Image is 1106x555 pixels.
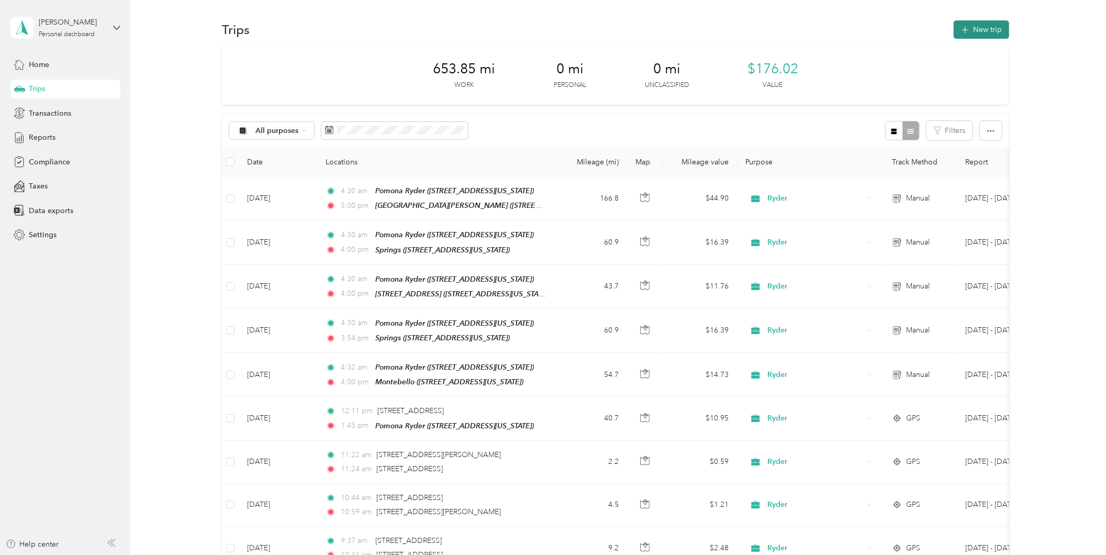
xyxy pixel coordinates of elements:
[768,325,864,336] span: Ryder
[376,493,443,502] span: [STREET_ADDRESS]
[29,181,48,192] span: Taxes
[341,506,372,518] span: 10:59 am
[558,441,627,484] td: 2.2
[906,413,920,424] span: GPS
[239,441,317,484] td: [DATE]
[375,246,510,254] span: Springs ([STREET_ADDRESS][US_STATE])
[341,288,371,299] span: 4:00 pm
[239,148,317,176] th: Date
[375,275,534,283] span: Pomona Ryder ([STREET_ADDRESS][US_STATE])
[341,535,371,547] span: 9:37 am
[375,363,534,371] span: Pomona Ryder ([STREET_ADDRESS][US_STATE])
[341,405,373,417] span: 12:11 pm
[341,420,371,431] span: 1:45 pm
[29,229,57,240] span: Settings
[558,220,627,264] td: 60.9
[768,369,864,381] span: Ryder
[768,413,864,424] span: Ryder
[558,309,627,353] td: 60.9
[906,456,920,468] span: GPS
[768,542,864,554] span: Ryder
[454,81,474,90] p: Work
[957,176,1052,220] td: Aug 1 - 31, 2025
[556,61,584,77] span: 0 mi
[957,484,1052,527] td: Aug 1 - 31, 2025
[906,325,930,336] span: Manual
[558,353,627,397] td: 54.7
[768,281,864,292] span: Ryder
[341,463,372,475] span: 11:24 am
[29,132,55,143] span: Reports
[376,464,443,473] span: [STREET_ADDRESS]
[747,61,798,77] span: $176.02
[664,220,737,264] td: $16.39
[737,148,884,176] th: Purpose
[239,484,317,527] td: [DATE]
[768,456,864,468] span: Ryder
[375,378,523,386] span: Montebello ([STREET_ADDRESS][US_STATE])
[341,200,371,212] span: 5:00 pm
[554,81,586,90] p: Personal
[29,59,49,70] span: Home
[375,319,534,327] span: Pomona Ryder ([STREET_ADDRESS][US_STATE])
[341,244,371,256] span: 4:00 pm
[433,61,495,77] span: 653.85 mi
[6,539,59,550] button: Help center
[376,450,501,459] span: [STREET_ADDRESS][PERSON_NAME]
[1047,496,1106,555] iframe: Everlance-gr Chat Button Frame
[375,421,534,430] span: Pomona Ryder ([STREET_ADDRESS][US_STATE])
[664,353,737,397] td: $14.73
[376,507,501,516] span: [STREET_ADDRESS][PERSON_NAME]
[375,186,534,195] span: Pomona Ryder ([STREET_ADDRESS][US_STATE])
[957,441,1052,484] td: Aug 1 - 31, 2025
[375,230,534,239] span: Pomona Ryder ([STREET_ADDRESS][US_STATE])
[906,369,930,381] span: Manual
[341,376,371,388] span: 4:00 pm
[558,484,627,527] td: 4.5
[957,220,1052,264] td: Aug 1 - 31, 2025
[558,397,627,440] td: 40.7
[926,121,973,140] button: Filters
[341,317,371,329] span: 4:30 am
[957,309,1052,353] td: Aug 1 - 31, 2025
[341,492,372,504] span: 10:44 am
[375,536,442,545] span: [STREET_ADDRESS]
[29,157,70,168] span: Compliance
[906,193,930,204] span: Manual
[39,31,95,38] div: Personal dashboard
[664,397,737,440] td: $10.95
[906,281,930,292] span: Manual
[768,237,864,248] span: Ryder
[558,148,627,176] th: Mileage (mi)
[957,148,1052,176] th: Report
[239,220,317,264] td: [DATE]
[341,362,371,373] span: 4:32 am
[239,265,317,309] td: [DATE]
[341,229,371,241] span: 4:30 am
[341,332,371,344] span: 3:54 pm
[957,265,1052,309] td: Aug 1 - 31, 2025
[884,148,957,176] th: Track Method
[239,176,317,220] td: [DATE]
[664,309,737,353] td: $16.39
[768,193,864,204] span: Ryder
[906,499,920,510] span: GPS
[653,61,680,77] span: 0 mi
[957,397,1052,440] td: Aug 1 - 31, 2025
[558,265,627,309] td: 43.7
[768,499,864,510] span: Ryder
[29,83,45,94] span: Trips
[906,237,930,248] span: Manual
[255,127,299,135] span: All purposes
[39,17,104,28] div: [PERSON_NAME]
[906,542,920,554] span: GPS
[954,20,1009,39] button: New trip
[377,406,444,415] span: [STREET_ADDRESS]
[317,148,558,176] th: Locations
[763,81,783,90] p: Value
[29,108,71,119] span: Transactions
[558,176,627,220] td: 166.8
[375,290,550,298] span: [STREET_ADDRESS] ([STREET_ADDRESS][US_STATE])
[645,81,689,90] p: Unclassified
